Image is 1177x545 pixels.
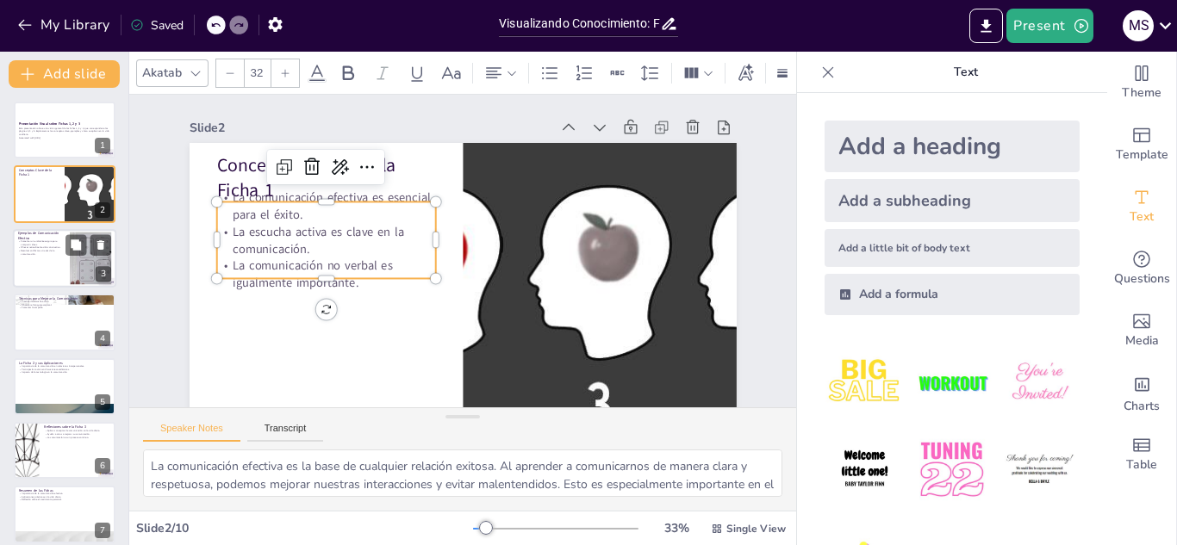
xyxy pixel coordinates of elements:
[14,294,115,350] div: 4
[14,165,115,222] div: 2
[136,520,473,536] div: Slide 2 / 10
[19,488,110,493] p: Resumen de las Fichas
[14,358,115,415] div: 5
[825,179,1080,222] div: Add a subheading
[912,343,992,423] img: 2.jpeg
[842,52,1090,93] p: Text
[19,300,110,304] p: Practicar la escucha activa.
[1122,84,1161,102] span: Theme
[912,430,992,510] img: 5.jpeg
[19,495,110,499] p: Aplicaciones prácticas en la vida diaria.
[19,499,110,502] p: Reflexión sobre el crecimiento personal.
[18,239,65,245] p: Fomentar un ambiente seguro para compartir ideas.
[825,343,905,423] img: 1.jpeg
[19,307,110,310] p: Fomentar la empatía.
[1107,52,1176,114] div: Change the overall theme
[18,231,65,240] p: Ejemplos de Comunicación Efectiva
[95,331,110,346] div: 4
[95,458,110,474] div: 6
[726,522,786,536] span: Single View
[773,59,792,87] div: Border settings
[469,278,503,497] p: La comunicación no verbal es igualmente importante.
[130,17,184,34] div: Saved
[1125,331,1159,350] span: Media
[19,364,110,368] p: Importancia de la comunicación en relaciones interpersonales.
[95,202,110,218] div: 2
[499,11,660,36] input: Insert title
[95,394,110,410] div: 5
[18,249,65,255] p: Resolver conflictos a través de la comunicación.
[1123,9,1154,43] button: M S
[14,422,115,479] div: 6
[19,167,59,177] p: Conceptos Clave de la Ficha 1
[143,449,782,497] textarea: La comunicación efectiva es la base de cualquier relación exitosa. Al aprender a comunicarnos de ...
[96,266,111,282] div: 3
[44,430,110,433] p: Aplicar conceptos de comunicación en la vida diaria.
[401,278,435,497] p: La comunicación efectiva es esencial para el éxito.
[1107,424,1176,486] div: Add a table
[1107,238,1176,300] div: Get real-time input from your audience
[1130,207,1154,226] span: Text
[139,61,185,84] div: Akatab
[1000,343,1080,423] img: 3.jpeg
[1006,9,1093,43] button: Present
[1124,397,1160,416] span: Charts
[247,423,324,442] button: Transcript
[13,11,117,39] button: My Library
[679,59,718,87] div: Column Count
[732,59,758,87] div: Text effects
[1123,10,1154,41] div: M S
[19,296,110,301] p: Técnicas para Mejorar la Comunicación
[19,492,110,496] p: Importancia de la comunicación efectiva.
[19,303,110,307] p: Observar el lenguaje corporal.
[19,122,80,127] strong: Presentación Visual sobre Fichas 1, 2 y 3
[65,234,86,255] button: Duplicate Slide
[44,424,110,430] p: Reflexiones sobre la Ficha 3
[19,127,110,136] p: Esta presentación ofrece una visión general de las fichas 1, 2 y 3, que corresponden a las página...
[825,229,1080,267] div: Add a little bit of body text
[19,136,110,139] p: Generated with [URL]
[1116,146,1168,164] span: Template
[14,486,115,542] div: 7
[364,278,414,497] p: Conceptos Clave de la Ficha 1
[9,60,120,88] button: Add slide
[969,9,1003,43] button: Export to PowerPoint
[14,102,115,158] div: 1
[44,432,110,436] p: Ayudar a otros a mejorar su comunicación.
[331,164,347,524] div: Slide 2
[435,278,470,497] p: La escucha activa es clave en la comunicación.
[44,436,110,439] p: La comunicación es un proceso continuo.
[95,523,110,538] div: 7
[825,274,1080,315] div: Add a formula
[19,360,110,365] p: La Ficha 2 y sus Aplicaciones
[13,229,116,288] div: 3
[656,520,697,536] div: 33 %
[825,121,1080,172] div: Add a heading
[1107,176,1176,238] div: Add text boxes
[143,423,240,442] button: Speaker Notes
[1114,269,1170,288] span: Questions
[19,370,110,374] p: Impacto de la tecnología en la comunicación.
[1107,114,1176,176] div: Add ready made slides
[1107,362,1176,424] div: Add charts and graphs
[95,138,110,153] div: 1
[1126,455,1157,474] span: Table
[18,246,65,250] p: Ofrecer retroalimentación constructiva.
[19,368,110,371] p: Participación activa en discusiones académicas.
[90,234,111,255] button: Delete Slide
[825,430,905,510] img: 4.jpeg
[1107,300,1176,362] div: Add images, graphics, shapes or video
[1000,430,1080,510] img: 6.jpeg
